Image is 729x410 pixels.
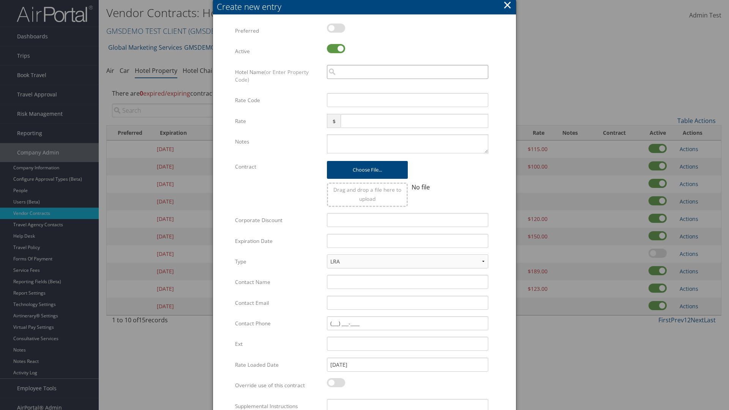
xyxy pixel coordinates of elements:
[412,183,430,191] span: No file
[217,1,516,13] div: Create new entry
[235,44,321,58] label: Active
[235,234,321,248] label: Expiration Date
[235,65,321,87] label: Hotel Name
[235,358,321,372] label: Rate Loaded Date
[235,134,321,149] label: Notes
[235,378,321,393] label: Override use of this contract
[235,159,321,174] label: Contract
[327,114,340,128] span: $
[235,275,321,289] label: Contact Name
[235,296,321,310] label: Contact Email
[333,186,401,202] span: Drag and drop a file here to upload
[235,316,321,331] label: Contact Phone
[327,316,488,330] input: (___) ___-____
[235,24,321,38] label: Preferred
[235,93,321,107] label: Rate Code
[235,114,321,128] label: Rate
[235,68,309,83] span: (or Enter Property Code)
[235,254,321,269] label: Type
[235,213,321,227] label: Corporate Discount
[235,337,321,351] label: Ext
